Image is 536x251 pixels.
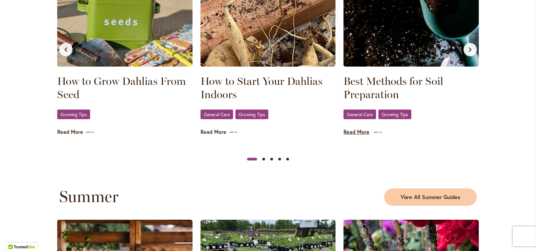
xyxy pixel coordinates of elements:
[382,112,408,117] span: Growing Tips
[343,109,479,120] div: ,
[201,109,336,120] div: ,
[260,155,268,163] button: Slide 2
[204,112,230,117] span: General Care
[235,110,268,119] a: Growing Tips
[284,155,292,163] button: Slide 5
[343,128,479,136] a: Read More
[247,155,257,163] button: Slide 1
[61,112,87,117] span: Growing Tips
[201,128,336,136] a: Read More
[464,43,477,56] button: Next slide
[239,112,265,117] span: Growing Tips
[276,155,284,163] button: Slide 4
[201,110,233,119] a: General Care
[343,75,479,101] a: Best Methods for Soil Preparation
[57,75,193,101] a: How to Grow Dahlias From Seed
[401,193,460,201] span: View All Summer Guides
[343,110,376,119] a: General Care
[347,112,373,117] span: General Care
[201,75,336,101] a: How to Start Your Dahlias Indoors
[268,155,276,163] button: Slide 3
[57,128,193,136] a: Read More
[57,110,90,119] a: Growing Tips
[59,187,264,206] h2: Summer
[384,188,477,206] a: View All Summer Guides
[59,43,72,56] button: Previous slide
[378,110,411,119] a: Growing Tips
